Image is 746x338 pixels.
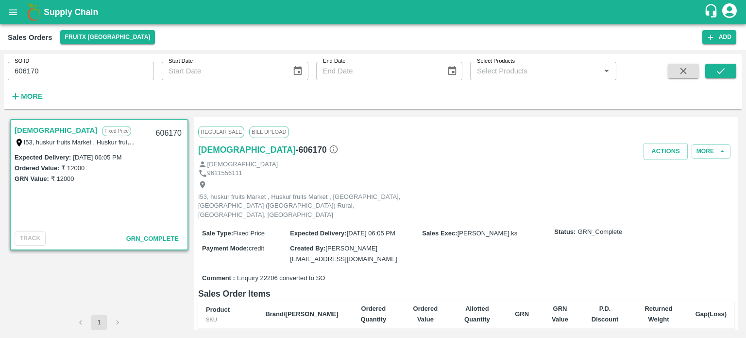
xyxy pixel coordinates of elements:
[60,30,155,44] button: Select DC
[8,88,45,105] button: More
[233,230,265,237] span: Fixed Price
[198,143,296,157] a: [DEMOGRAPHIC_DATA]
[515,310,529,318] b: GRN
[695,310,727,318] b: Gap(Loss)
[202,274,235,283] label: Comment :
[554,228,576,237] label: Status:
[347,230,395,237] span: [DATE] 06:05 PM
[290,245,325,252] label: Created By :
[721,2,738,22] div: account of current user
[552,305,568,323] b: GRN Value
[290,230,346,237] label: Expected Delivery :
[477,57,515,65] label: Select Products
[577,228,622,237] span: GRN_Complete
[249,245,264,252] span: credit
[288,62,307,80] button: Choose date
[150,122,187,145] div: 606170
[8,62,154,80] input: Enter SO ID
[198,126,244,138] span: Regular Sale
[24,2,44,22] img: logo
[15,164,59,172] label: Ordered Value:
[296,143,339,157] h6: - 606170
[198,287,734,301] h6: Sales Order Items
[15,57,29,65] label: SO ID
[44,7,98,17] b: Supply Chain
[600,65,613,77] button: Open
[102,126,131,136] p: Fixed Price
[169,57,193,65] label: Start Date
[360,305,386,323] b: Ordered Quantity
[702,30,736,44] button: Add
[73,154,121,161] label: [DATE] 06:05 PM
[71,315,127,330] nav: pagination navigation
[265,310,338,318] b: Brand/[PERSON_NAME]
[206,306,230,313] b: Product
[207,160,278,169] p: [DEMOGRAPHIC_DATA]
[162,62,285,80] input: Start Date
[2,1,24,23] button: open drawer
[473,65,597,77] input: Select Products
[206,315,250,324] div: SKU
[15,154,71,161] label: Expected Delivery :
[202,245,249,252] label: Payment Mode :
[692,144,730,159] button: More
[91,315,107,330] button: page 1
[323,57,345,65] label: End Date
[644,143,688,160] button: Actions
[202,230,233,237] label: Sale Type :
[15,124,97,137] a: [DEMOGRAPHIC_DATA]
[316,62,439,80] input: End Date
[413,305,438,323] b: Ordered Value
[8,31,52,44] div: Sales Orders
[704,3,721,21] div: customer-support
[24,138,521,146] label: I53, huskur fruits Market , Huskur fruits Market , [GEOGRAPHIC_DATA], [GEOGRAPHIC_DATA] ([GEOGRAP...
[290,245,397,263] span: [PERSON_NAME][EMAIL_ADDRESS][DOMAIN_NAME]
[198,193,417,220] p: I53, huskur fruits Market , Huskur fruits Market , [GEOGRAPHIC_DATA], [GEOGRAPHIC_DATA] ([GEOGRAP...
[464,305,490,323] b: Allotted Quantity
[207,169,242,178] p: 9611556111
[249,126,288,138] span: Bill Upload
[592,305,619,323] b: P.D. Discount
[458,230,518,237] span: [PERSON_NAME].ks
[126,235,179,242] span: GRN_Complete
[15,175,49,182] label: GRN Value:
[44,5,704,19] a: Supply Chain
[21,92,43,100] strong: More
[443,62,461,80] button: Choose date
[644,305,672,323] b: Returned Weight
[237,274,325,283] span: Enquiry 22206 converted to SO
[51,175,74,182] label: ₹ 12000
[61,164,85,172] label: ₹ 12000
[422,230,457,237] label: Sales Exec :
